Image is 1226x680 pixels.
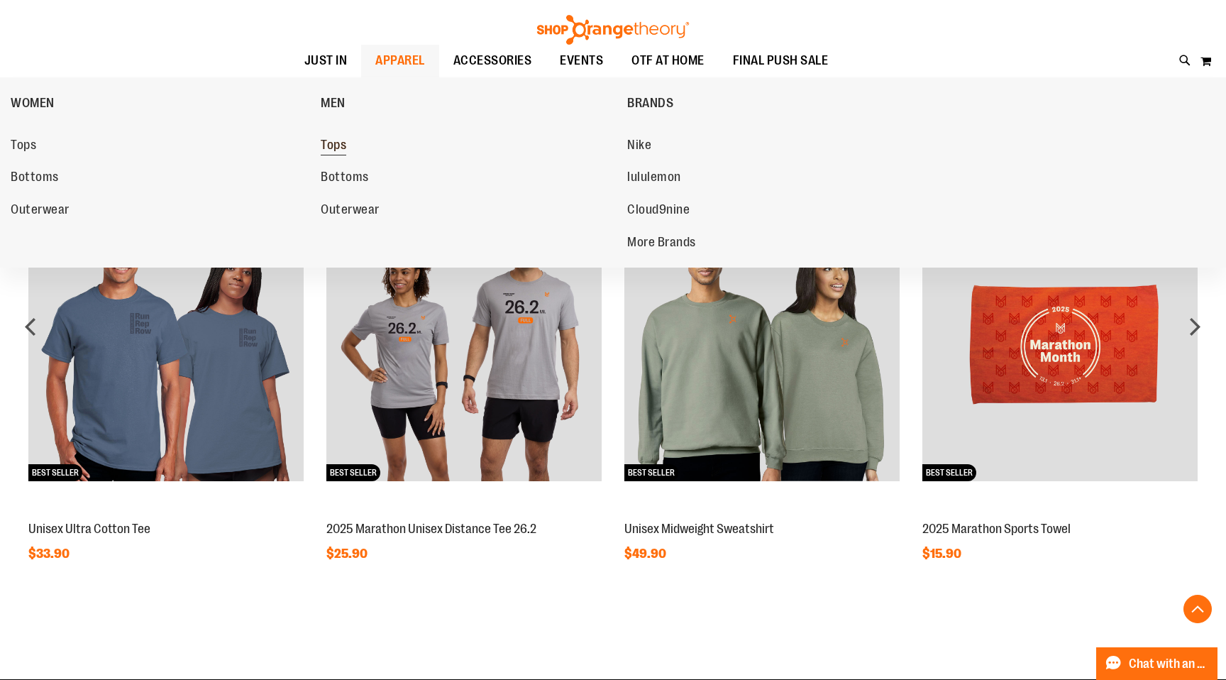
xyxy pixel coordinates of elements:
span: OTF AT HOME [631,45,705,77]
span: $15.90 [922,547,963,561]
span: APPAREL [375,45,425,77]
span: EVENTS [560,45,603,77]
img: 2025 Marathon Unisex Distance Tee 26.2 [326,206,602,481]
a: Unisex Ultra Cotton Tee [28,522,150,536]
span: BEST SELLER [326,464,380,481]
span: Cloud9nine [627,202,690,220]
span: ACCESSORIES [453,45,532,77]
a: Unisex Ultra Cotton TeeNEWBEST SELLER [28,506,304,517]
button: Chat with an Expert [1096,647,1218,680]
span: Bottoms [11,170,59,187]
span: $49.90 [624,547,668,561]
span: More Brands [627,235,696,253]
div: next [1181,312,1209,341]
a: 2025 Marathon Unisex Distance Tee 26.2NEWBEST SELLER [326,506,602,517]
span: $25.90 [326,547,370,561]
a: 2025 Marathon Sports Towel [922,522,1071,536]
span: BEST SELLER [922,464,976,481]
span: Outerwear [11,202,70,220]
a: Unisex Midweight Sweatshirt [624,522,774,536]
span: Outerwear [321,202,380,220]
span: $33.90 [28,547,72,561]
span: Bottoms [321,170,369,187]
span: BRANDS [627,96,673,114]
span: JUST IN [304,45,348,77]
span: Nike [627,138,651,155]
img: Unisex Midweight Sweatshirt [624,206,900,481]
img: 2025 Marathon Sports Towel [922,206,1198,481]
span: MEN [321,96,346,114]
span: BEST SELLER [624,464,678,481]
span: BEST SELLER [28,464,82,481]
img: Shop Orangetheory [535,15,691,45]
div: prev [17,312,45,341]
span: Tops [11,138,36,155]
span: WOMEN [11,96,55,114]
img: Unisex Ultra Cotton Tee [28,206,304,481]
span: lululemon [627,170,681,187]
button: Back To Top [1183,595,1212,623]
span: Chat with an Expert [1129,657,1209,671]
span: FINAL PUSH SALE [733,45,829,77]
span: Tops [321,138,346,155]
a: 2025 Marathon Sports TowelNEWBEST SELLER [922,506,1198,517]
a: Unisex Midweight SweatshirtNEWBEST SELLER [624,506,900,517]
a: 2025 Marathon Unisex Distance Tee 26.2 [326,522,536,536]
